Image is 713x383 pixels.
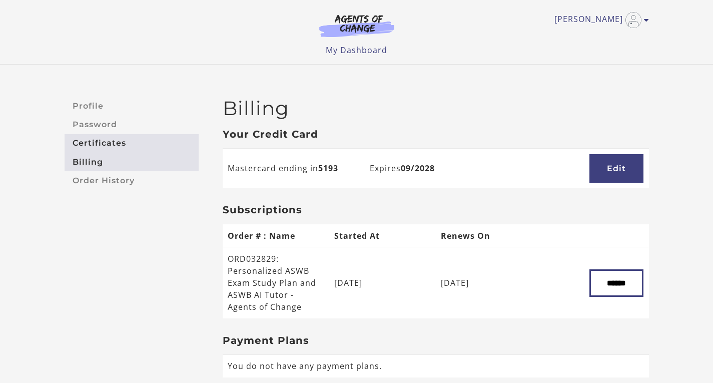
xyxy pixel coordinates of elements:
td: Expires [365,148,507,188]
td: [DATE] [436,247,542,318]
a: My Dashboard [326,45,387,56]
a: Order History [65,171,199,190]
td: [DATE] [329,247,436,318]
b: 09/2028 [401,163,435,174]
b: 5193 [318,163,338,174]
a: Password [65,115,199,134]
th: Renews On [436,224,542,247]
a: Profile [65,97,199,115]
td: You do not have any payment plans. [223,354,649,377]
h3: Payment Plans [223,334,649,346]
td: ORD032829: Personalized ASWB Exam Study Plan and ASWB AI Tutor - Agents of Change [223,247,329,318]
a: Toggle menu [554,12,644,28]
td: Mastercard ending in [223,148,365,188]
h2: Billing [223,97,649,120]
h3: Subscriptions [223,204,649,216]
a: Billing [65,153,199,171]
a: Certificates [65,134,199,153]
img: Agents of Change Logo [309,14,405,37]
th: Order # : Name [223,224,329,247]
th: Started At [329,224,436,247]
a: Edit [589,154,643,183]
h3: Your Credit Card [223,128,649,140]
